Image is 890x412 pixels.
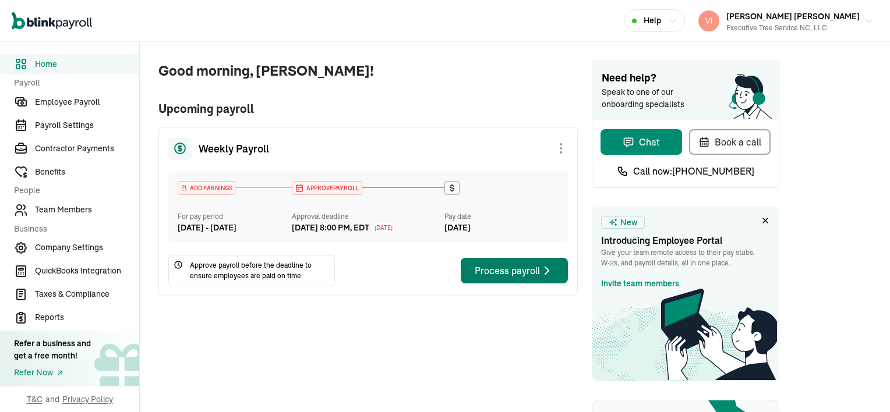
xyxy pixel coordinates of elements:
div: Chat [623,135,660,149]
span: T&C [27,393,43,405]
span: Reports [35,311,139,324]
div: [DATE] - [DATE] [178,222,292,234]
span: Payroll Settings [35,119,139,132]
span: Employee Payroll [35,96,139,108]
div: [DATE] [444,222,559,234]
span: Benefits [35,166,139,178]
span: Taxes & Compliance [35,288,139,300]
button: Book a call [689,129,771,155]
span: People [14,184,132,197]
div: Pay date [444,211,559,222]
div: ADD EARNINGS [178,182,235,194]
span: Home [35,58,139,70]
h3: Introducing Employee Portal [601,233,770,247]
a: Refer Now [14,367,91,379]
span: Company Settings [35,241,139,254]
span: Privacy Policy [62,393,113,405]
div: Book a call [698,135,761,149]
span: Call now: [PHONE_NUMBER] [633,164,754,178]
span: Need help? [602,70,769,86]
span: QuickBooks Integration [35,265,139,277]
button: [PERSON_NAME] [PERSON_NAME]Executive Tree Service NC, LLC [694,6,878,35]
div: Refer a business and get a free month! [14,338,91,362]
span: [DATE] [375,223,393,232]
iframe: Chat Widget [832,356,890,412]
button: Chat [601,129,682,155]
nav: Global [12,4,92,38]
span: Contractor Payments [35,143,139,155]
span: Upcoming payroll [158,100,578,118]
div: Process payroll [475,264,554,278]
button: Process payroll [461,258,568,283]
span: APPROVE PAYROLL [304,184,359,193]
div: For pay period [178,211,292,222]
div: Executive Tree Service NC, LLC [726,23,860,33]
span: Approve payroll before the deadline to ensure employees are paid on time [190,260,330,281]
p: Give your team remote access to their pay stubs, W‑2s, and payroll details, all in one place. [601,247,770,268]
span: Payroll [14,77,132,89]
span: New [620,216,637,229]
span: Business [14,223,132,235]
span: Speak to one of our onboarding specialists [602,86,701,111]
span: Team Members [35,204,139,216]
span: Help [644,15,661,27]
a: Invite team members [601,278,679,290]
span: [PERSON_NAME] [PERSON_NAME] [726,11,860,22]
button: Help [624,9,685,32]
div: [DATE] 8:00 PM, EDT [292,222,369,234]
div: Approval deadline [292,211,440,222]
span: Weekly Payroll [199,141,269,157]
span: Good morning, [PERSON_NAME]! [158,61,578,81]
